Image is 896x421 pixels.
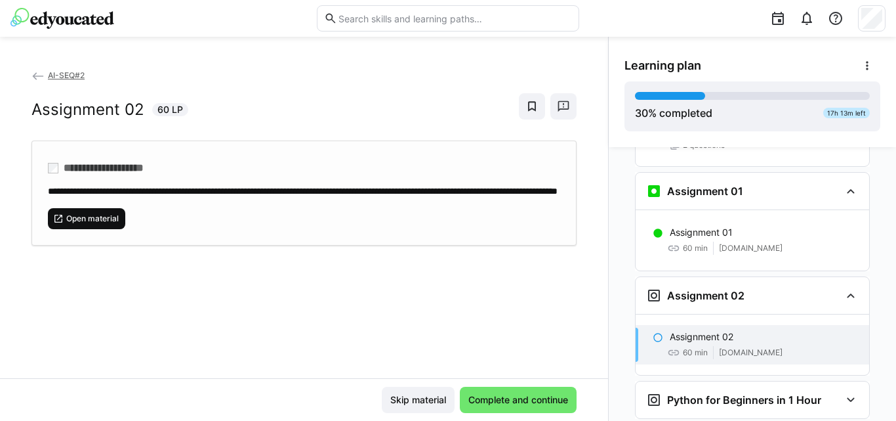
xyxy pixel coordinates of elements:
[719,243,783,254] span: [DOMAIN_NAME]
[65,213,120,224] span: Open material
[31,100,144,120] h2: Assignment 02
[667,393,821,407] h3: Python for Beginners in 1 Hour
[388,393,448,407] span: Skip material
[667,185,743,198] h3: Assignment 01
[466,393,570,407] span: Complete and continue
[337,12,572,24] input: Search skills and learning paths…
[157,103,183,116] span: 60 LP
[31,70,85,80] a: AI-SEQ#2
[670,330,733,343] p: Assignment 02
[670,226,733,239] p: Assignment 01
[48,208,125,229] button: Open material
[635,106,648,120] span: 30
[823,108,870,118] div: 17h 13m left
[683,243,708,254] span: 60 min
[382,387,455,413] button: Skip material
[624,58,701,73] span: Learning plan
[635,105,712,121] div: % completed
[460,387,577,413] button: Complete and continue
[667,289,744,302] h3: Assignment 02
[719,347,783,358] span: [DOMAIN_NAME]
[48,70,85,80] span: AI-SEQ#2
[683,347,708,358] span: 60 min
